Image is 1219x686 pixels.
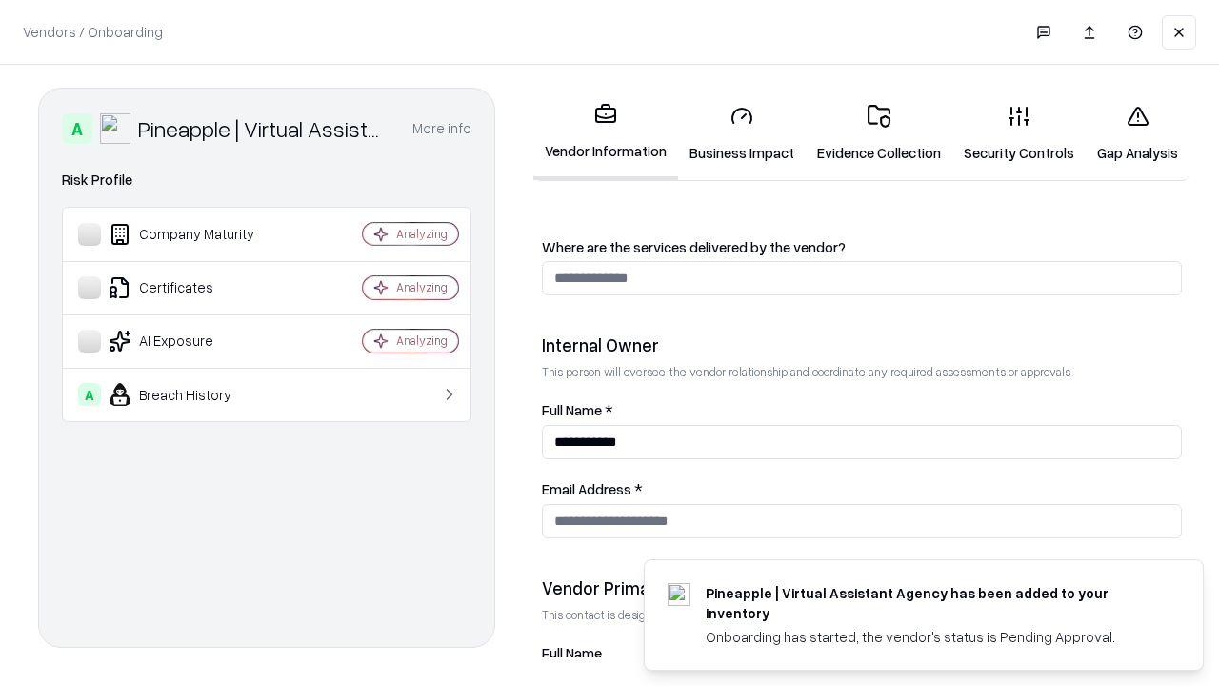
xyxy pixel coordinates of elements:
p: Vendors / Onboarding [23,22,163,42]
a: Security Controls [952,90,1086,178]
a: Evidence Collection [806,90,952,178]
label: Where are the services delivered by the vendor? [542,240,1182,254]
div: Analyzing [396,226,448,242]
p: This contact is designated to receive the assessment request from Shift [542,607,1182,623]
label: Full Name * [542,403,1182,417]
label: Full Name [542,646,1182,660]
img: Pineapple | Virtual Assistant Agency [100,113,130,144]
div: Internal Owner [542,333,1182,356]
p: This person will oversee the vendor relationship and coordinate any required assessments or appro... [542,364,1182,380]
div: AI Exposure [78,330,306,353]
div: Risk Profile [62,169,471,192]
label: Email Address * [542,482,1182,496]
div: Company Maturity [78,223,306,246]
div: A [78,383,101,406]
div: A [62,113,92,144]
a: Vendor Information [533,88,678,180]
div: Certificates [78,276,306,299]
a: Gap Analysis [1086,90,1189,178]
div: Vendor Primary Contact [542,576,1182,599]
div: Analyzing [396,333,448,349]
button: More info [412,111,471,146]
div: Pineapple | Virtual Assistant Agency [138,113,390,144]
div: Onboarding has started, the vendor's status is Pending Approval. [706,627,1157,647]
div: Analyzing [396,279,448,295]
div: Breach History [78,383,306,406]
a: Business Impact [678,90,806,178]
div: Pineapple | Virtual Assistant Agency has been added to your inventory [706,583,1157,623]
img: trypineapple.com [668,583,690,606]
